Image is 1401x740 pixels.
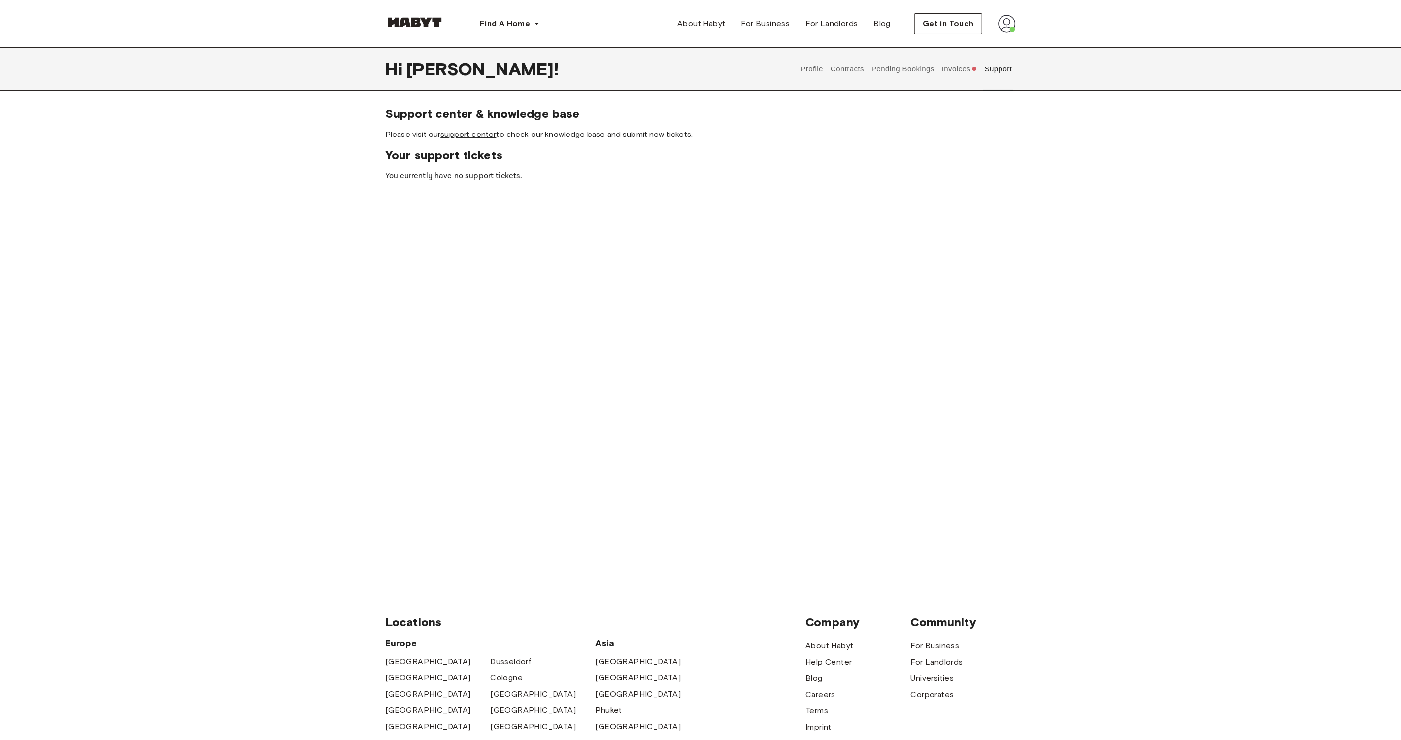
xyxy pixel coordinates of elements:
[480,18,530,30] span: Find A Home
[490,721,576,733] a: [GEOGRAPHIC_DATA]
[385,615,805,630] span: Locations
[385,170,1016,182] p: You currently have no support tickets.
[385,705,471,716] a: [GEOGRAPHIC_DATA]
[490,672,523,684] a: Cologne
[385,672,471,684] a: [GEOGRAPHIC_DATA]
[797,47,1016,91] div: user profile tabs
[798,14,866,34] a: For Landlords
[805,721,832,733] a: Imprint
[385,59,406,79] span: Hi
[596,721,681,733] a: [GEOGRAPHIC_DATA]
[741,18,790,30] span: For Business
[911,640,960,652] a: For Business
[805,689,835,701] a: Careers
[983,47,1013,91] button: Support
[596,656,681,668] a: [GEOGRAPHIC_DATA]
[490,705,576,716] a: [GEOGRAPHIC_DATA]
[385,148,1016,163] span: Your support tickets
[805,18,858,30] span: For Landlords
[830,47,866,91] button: Contracts
[940,47,978,91] button: Invoices
[596,688,681,700] a: [GEOGRAPHIC_DATA]
[596,705,622,716] a: Phuket
[490,688,576,700] a: [GEOGRAPHIC_DATA]
[669,14,733,34] a: About Habyt
[385,721,471,733] a: [GEOGRAPHIC_DATA]
[385,129,1016,140] span: Please visit our to check our knowledge base and submit new tickets.
[998,15,1016,33] img: avatar
[805,673,823,684] a: Blog
[490,656,531,668] a: Dusseldorf
[911,656,963,668] a: For Landlords
[805,640,853,652] a: About Habyt
[385,656,471,668] a: [GEOGRAPHIC_DATA]
[596,638,700,649] span: Asia
[385,638,596,649] span: Europe
[805,656,852,668] a: Help Center
[800,47,825,91] button: Profile
[677,18,725,30] span: About Habyt
[596,672,681,684] a: [GEOGRAPHIC_DATA]
[874,18,891,30] span: Blog
[911,689,954,701] a: Corporates
[911,615,1016,630] span: Community
[914,13,982,34] button: Get in Touch
[866,14,899,34] a: Blog
[440,130,496,139] a: support center
[406,59,559,79] span: [PERSON_NAME] !
[385,17,444,27] img: Habyt
[385,688,471,700] a: [GEOGRAPHIC_DATA]
[911,673,954,684] a: Universities
[734,14,798,34] a: For Business
[870,47,936,91] button: Pending Bookings
[805,615,910,630] span: Company
[385,106,1016,121] span: Support center & knowledge base
[923,18,974,30] span: Get in Touch
[805,705,828,717] a: Terms
[472,14,548,34] button: Find A Home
